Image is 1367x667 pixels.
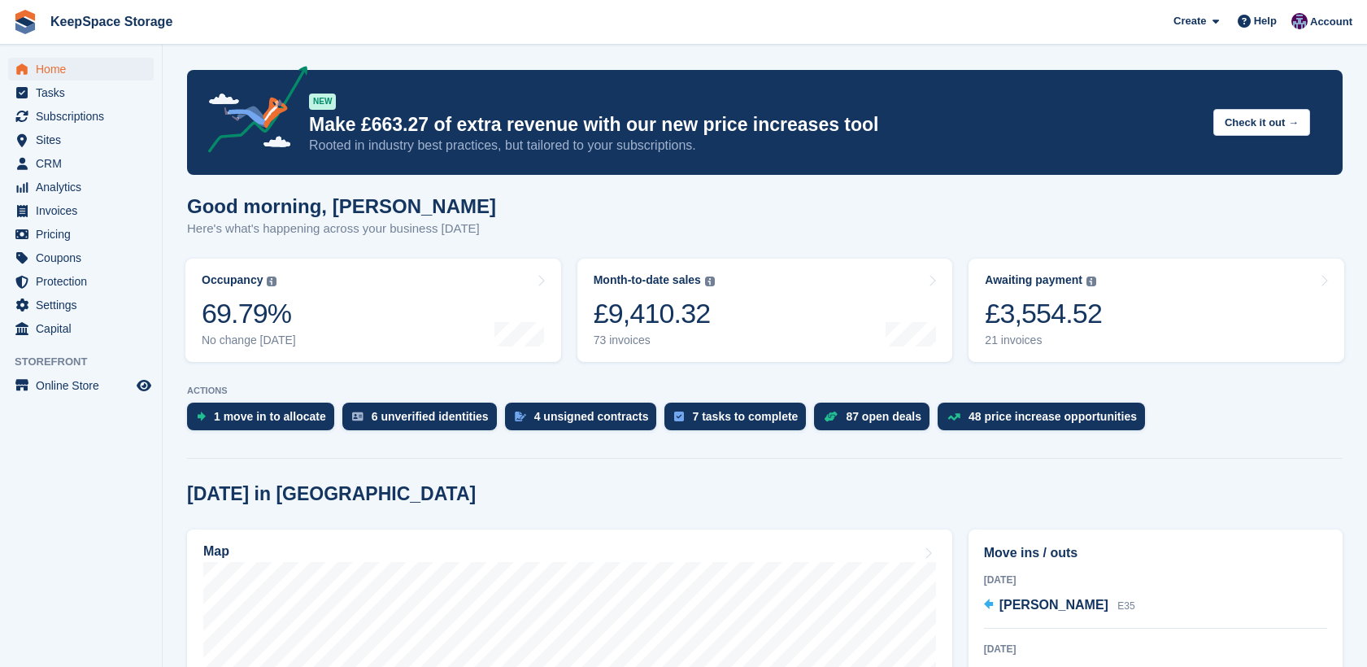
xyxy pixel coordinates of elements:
[984,595,1135,617] a: [PERSON_NAME] E35
[985,333,1102,347] div: 21 invoices
[969,410,1137,423] div: 48 price increase opportunities
[36,152,133,175] span: CRM
[8,129,154,151] a: menu
[594,333,715,347] div: 73 invoices
[342,403,505,438] a: 6 unverified identities
[203,544,229,559] h2: Map
[1086,277,1096,286] img: icon-info-grey-7440780725fd019a000dd9b08b2336e03edf1995a4989e88bcd33f0948082b44.svg
[814,403,938,438] a: 87 open deals
[846,410,921,423] div: 87 open deals
[187,403,342,438] a: 1 move in to allocate
[36,105,133,128] span: Subscriptions
[594,297,715,330] div: £9,410.32
[577,259,953,362] a: Month-to-date sales £9,410.32 73 invoices
[515,412,526,421] img: contract_signature_icon-13c848040528278c33f63329250d36e43548de30e8caae1d1a13099fd9432cc5.svg
[985,297,1102,330] div: £3,554.52
[984,642,1327,656] div: [DATE]
[214,410,326,423] div: 1 move in to allocate
[985,273,1082,287] div: Awaiting payment
[705,277,715,286] img: icon-info-grey-7440780725fd019a000dd9b08b2336e03edf1995a4989e88bcd33f0948082b44.svg
[8,317,154,340] a: menu
[36,246,133,269] span: Coupons
[13,10,37,34] img: stora-icon-8386f47178a22dfd0bd8f6a31ec36ba5ce8667c1dd55bd0f319d3a0aa187defe.svg
[1254,13,1277,29] span: Help
[36,374,133,397] span: Online Store
[692,410,798,423] div: 7 tasks to complete
[36,270,133,293] span: Protection
[505,403,665,438] a: 4 unsigned contracts
[185,259,561,362] a: Occupancy 69.79% No change [DATE]
[202,273,263,287] div: Occupancy
[1213,109,1310,136] button: Check it out →
[36,223,133,246] span: Pricing
[8,58,154,81] a: menu
[187,386,1343,396] p: ACTIONS
[202,297,296,330] div: 69.79%
[8,176,154,198] a: menu
[352,412,364,421] img: verify_identity-adf6edd0f0f0b5bbfe63781bf79b02c33cf7c696d77639b501bdc392416b5a36.svg
[984,573,1327,587] div: [DATE]
[1310,14,1352,30] span: Account
[969,259,1344,362] a: Awaiting payment £3,554.52 21 invoices
[36,294,133,316] span: Settings
[1173,13,1206,29] span: Create
[197,412,206,421] img: move_ins_to_allocate_icon-fdf77a2bb77ea45bf5b3d319d69a93e2d87916cf1d5bf7949dd705db3b84f3ca.svg
[187,220,496,238] p: Here's what's happening across your business [DATE]
[947,413,960,421] img: price_increase_opportunities-93ffe204e8149a01c8c9dc8f82e8f89637d9d84a8eef4429ea346261dce0b2c0.svg
[8,223,154,246] a: menu
[44,8,179,35] a: KeepSpace Storage
[8,246,154,269] a: menu
[309,94,336,110] div: NEW
[187,483,476,505] h2: [DATE] in [GEOGRAPHIC_DATA]
[1117,600,1134,612] span: E35
[309,137,1200,155] p: Rooted in industry best practices, but tailored to your subscriptions.
[267,277,276,286] img: icon-info-grey-7440780725fd019a000dd9b08b2336e03edf1995a4989e88bcd33f0948082b44.svg
[8,105,154,128] a: menu
[36,58,133,81] span: Home
[8,199,154,222] a: menu
[534,410,649,423] div: 4 unsigned contracts
[36,81,133,104] span: Tasks
[36,129,133,151] span: Sites
[674,412,684,421] img: task-75834270c22a3079a89374b754ae025e5fb1db73e45f91037f5363f120a921f8.svg
[8,294,154,316] a: menu
[194,66,308,159] img: price-adjustments-announcement-icon-8257ccfd72463d97f412b2fc003d46551f7dbcb40ab6d574587a9cd5c0d94...
[8,374,154,397] a: menu
[594,273,701,287] div: Month-to-date sales
[36,317,133,340] span: Capital
[134,376,154,395] a: Preview store
[1291,13,1308,29] img: Charlotte Jobling
[984,543,1327,563] h2: Move ins / outs
[8,81,154,104] a: menu
[664,403,814,438] a: 7 tasks to complete
[824,411,838,422] img: deal-1b604bf984904fb50ccaf53a9ad4b4a5d6e5aea283cecdc64d6e3604feb123c2.svg
[8,152,154,175] a: menu
[938,403,1153,438] a: 48 price increase opportunities
[187,195,496,217] h1: Good morning, [PERSON_NAME]
[36,176,133,198] span: Analytics
[8,270,154,293] a: menu
[372,410,489,423] div: 6 unverified identities
[202,333,296,347] div: No change [DATE]
[36,199,133,222] span: Invoices
[309,113,1200,137] p: Make £663.27 of extra revenue with our new price increases tool
[999,598,1108,612] span: [PERSON_NAME]
[15,354,162,370] span: Storefront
